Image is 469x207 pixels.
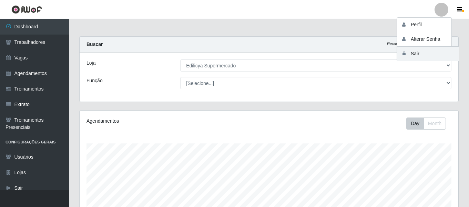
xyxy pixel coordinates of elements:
[397,47,459,61] button: Sair
[86,117,233,125] div: Agendamentos
[397,18,459,32] button: Perfil
[86,59,95,67] label: Loja
[86,77,103,84] label: Função
[11,5,42,14] img: CoreUI Logo
[397,32,459,47] button: Alterar Senha
[406,117,424,130] button: Day
[424,117,446,130] button: Month
[387,41,443,46] i: Recarregando em 26 segundos...
[406,117,451,130] div: Toolbar with button groups
[86,41,103,47] strong: Buscar
[406,117,446,130] div: First group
